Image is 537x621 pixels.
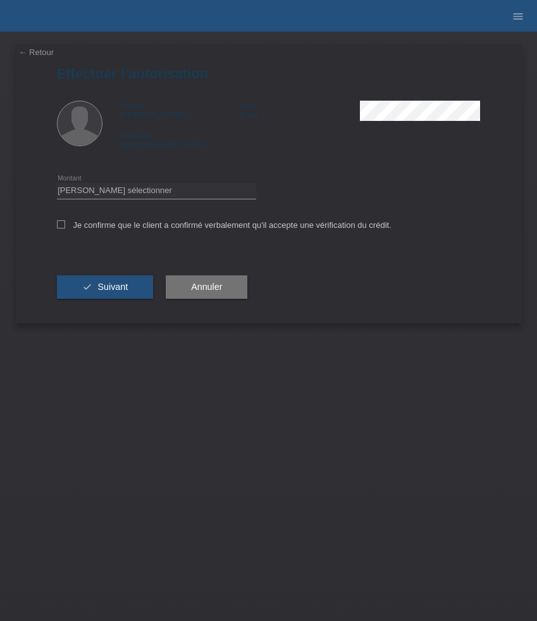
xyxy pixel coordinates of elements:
[166,275,247,299] button: Annuler
[240,102,254,110] span: Nom
[57,275,154,299] button: check Suivant
[512,10,524,23] i: menu
[97,282,128,292] span: Suivant
[57,66,481,82] h1: Effectuer l’autorisation
[57,220,392,230] label: Je confirme que le client a confirmé verbalement qu'il accepte une vérification du crédit.
[19,47,54,57] a: ← Retour
[505,12,531,20] a: menu
[120,130,240,149] div: [GEOGRAPHIC_DATA]
[82,282,92,292] i: check
[120,102,145,110] span: Prénom
[120,101,240,120] div: [PERSON_NAME]
[120,132,153,139] span: Nationalité
[191,282,222,292] span: Annuler
[240,101,360,120] div: Burri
